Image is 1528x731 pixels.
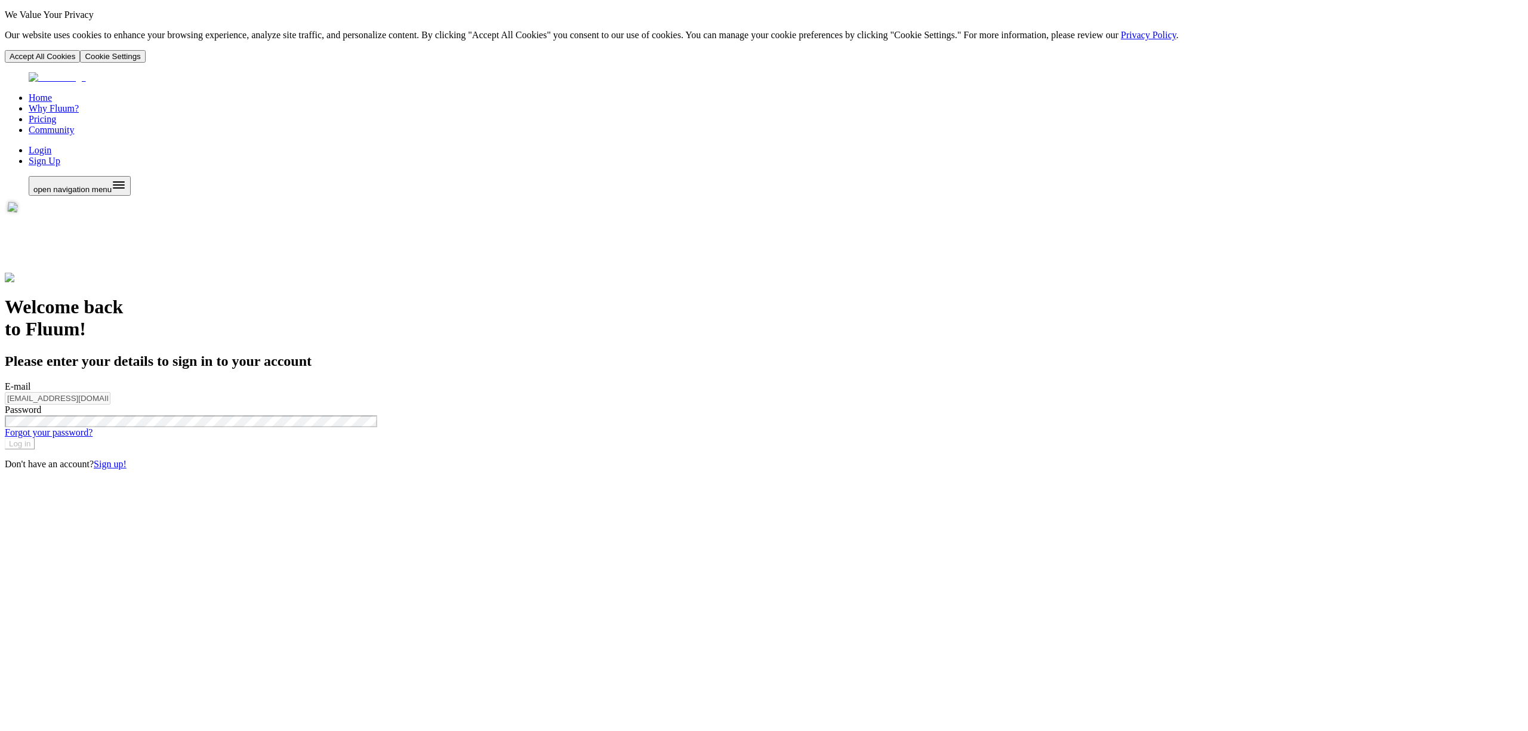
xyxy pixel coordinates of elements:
[29,92,52,103] a: Home
[5,296,1523,340] h1: Welcome back to Fluum!
[5,381,31,391] span: E-mail
[29,156,60,166] a: Sign Up
[5,273,58,283] img: Fluum logo
[33,185,112,194] span: open navigation menu
[5,392,110,405] input: E-mail
[29,72,86,83] img: Fluum Logo
[5,10,1523,20] p: We Value Your Privacy
[5,353,1523,369] h2: Please enter your details to sign in to your account
[5,415,377,427] input: Password
[29,125,74,135] a: Community
[5,459,1523,470] p: Don't have an account?
[29,103,79,113] a: Why Fluum?
[5,405,41,415] span: Password
[1,202,75,276] img: Fluum Duck sticker
[80,50,145,63] button: Cookie Settings
[29,145,51,155] a: Login
[5,50,80,63] button: Accept All Cookies
[29,114,56,124] a: Pricing
[29,176,131,196] button: Open menu
[5,438,35,449] button: LoadingLog in
[5,427,93,437] a: Forgot your password?
[94,459,127,469] a: Sign up!
[1121,30,1176,40] a: Privacy Policy
[5,30,1523,41] p: Our website uses cookies to enhance your browsing experience, analyze site traffic, and personali...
